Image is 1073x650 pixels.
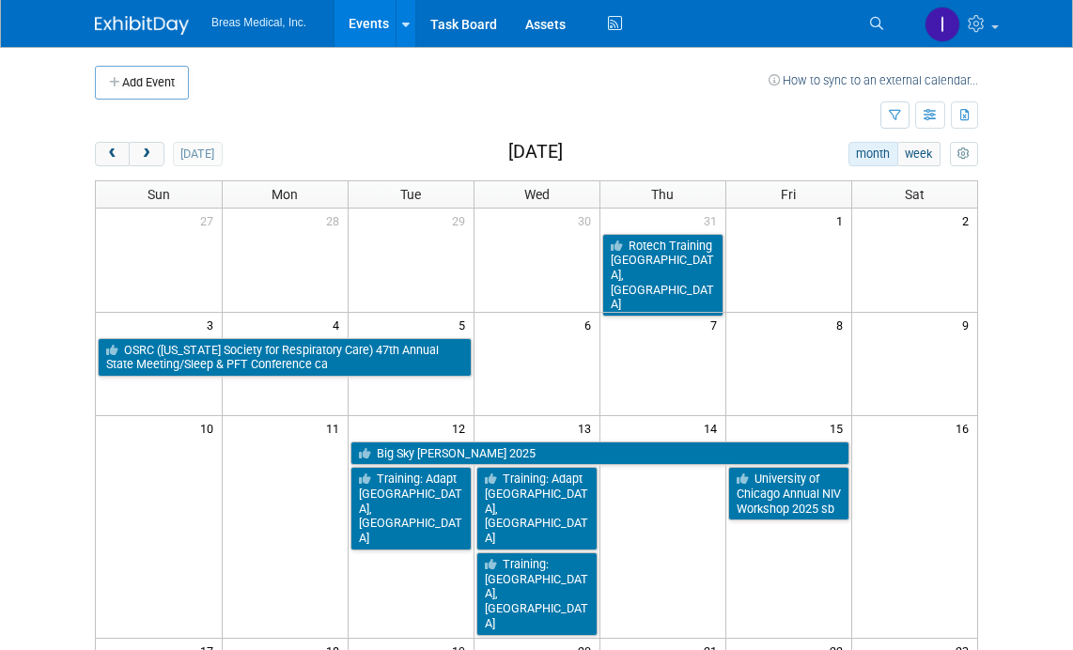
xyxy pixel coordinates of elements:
[576,416,599,440] span: 13
[905,187,925,202] span: Sat
[508,142,563,162] h2: [DATE]
[781,187,796,202] span: Fri
[925,7,960,42] img: Inga Dolezar
[350,441,849,466] a: Big Sky [PERSON_NAME] 2025
[129,142,163,166] button: next
[769,73,978,87] a: How to sync to an external calendar...
[450,209,474,232] span: 29
[954,416,977,440] span: 16
[450,416,474,440] span: 12
[651,187,674,202] span: Thu
[702,416,725,440] span: 14
[272,187,298,202] span: Mon
[960,209,977,232] span: 2
[576,209,599,232] span: 30
[708,313,725,336] span: 7
[702,209,725,232] span: 31
[897,142,941,166] button: week
[98,338,472,377] a: OSRC ([US_STATE] Society for Respiratory Care) 47th Annual State Meeting/Sleep & PFT Conference ca
[324,416,348,440] span: 11
[602,234,723,317] a: Rotech Training [GEOGRAPHIC_DATA], [GEOGRAPHIC_DATA]
[173,142,223,166] button: [DATE]
[205,313,222,336] span: 3
[211,16,306,29] span: Breas Medical, Inc.
[583,313,599,336] span: 6
[400,187,421,202] span: Tue
[324,209,348,232] span: 28
[95,16,189,35] img: ExhibitDay
[198,416,222,440] span: 10
[834,209,851,232] span: 1
[331,313,348,336] span: 4
[828,416,851,440] span: 15
[960,313,977,336] span: 9
[350,467,472,550] a: Training: Adapt [GEOGRAPHIC_DATA], [GEOGRAPHIC_DATA]
[457,313,474,336] span: 5
[524,187,550,202] span: Wed
[950,142,978,166] button: myCustomButton
[957,148,970,161] i: Personalize Calendar
[95,142,130,166] button: prev
[728,467,849,520] a: University of Chicago Annual NIV Workshop 2025 sb
[476,467,598,550] a: Training: Adapt [GEOGRAPHIC_DATA], [GEOGRAPHIC_DATA]
[834,313,851,336] span: 8
[95,66,189,100] button: Add Event
[848,142,898,166] button: month
[148,187,170,202] span: Sun
[476,552,598,636] a: Training: [GEOGRAPHIC_DATA], [GEOGRAPHIC_DATA]
[198,209,222,232] span: 27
